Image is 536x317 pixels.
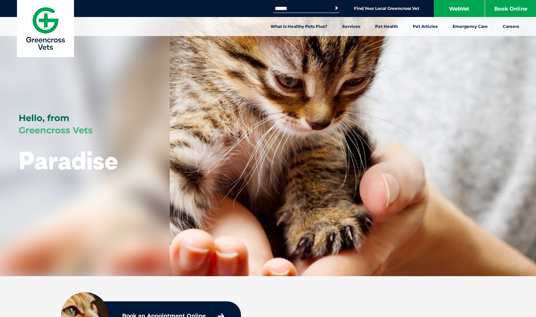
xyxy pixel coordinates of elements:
[495,17,526,36] a: Careers
[263,17,335,36] a: What is Healthy Pets Plus?
[19,147,118,174] h1: Paradise
[19,125,93,136] span: Greencross Vets
[445,17,495,36] a: Emergency Care
[354,6,419,11] a: Find Your Local Greencross Vet
[405,17,445,36] a: Pet Articles
[333,5,340,12] button: Search
[19,113,69,123] span: Hello, from
[335,17,368,36] a: Services
[368,17,405,36] a: Pet Health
